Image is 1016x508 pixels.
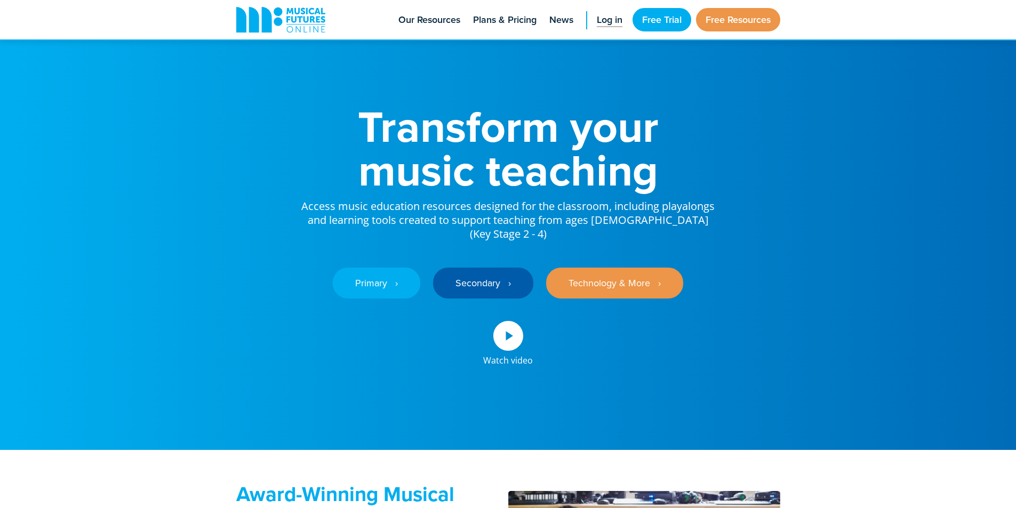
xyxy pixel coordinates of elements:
a: Technology & More ‎‏‏‎ ‎ › [546,268,683,299]
a: Free Resources [696,8,780,31]
span: Plans & Pricing [473,13,537,27]
p: Access music education resources designed for the classroom, including playalongs and learning to... [300,192,716,241]
a: Primary ‎‏‏‎ ‎ › [333,268,420,299]
h1: Transform your music teaching [300,104,716,192]
a: Secondary ‎‏‏‎ ‎ › [433,268,533,299]
a: Free Trial [633,8,691,31]
span: Our Resources [398,13,460,27]
div: Watch video [483,351,533,365]
span: News [549,13,573,27]
span: Log in [597,13,622,27]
